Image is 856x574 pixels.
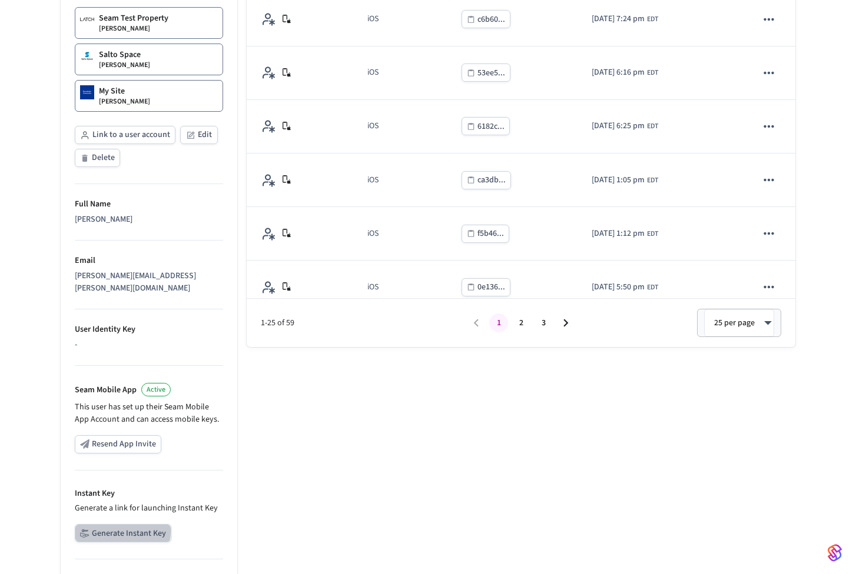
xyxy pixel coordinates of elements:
span: EDT [647,121,658,132]
button: Go to page 2 [512,313,530,332]
span: EDT [647,282,658,293]
button: page 1 [489,313,508,332]
span: 1-25 of 59 [261,317,465,329]
button: 53ee5... [462,64,510,82]
p: Generate a link for launching Instant Key [75,502,223,515]
div: - [75,339,223,351]
span: EDT [647,68,658,78]
div: ca3db... [477,173,506,188]
img: Salto Space Logo [80,49,94,63]
button: Go to next page [556,313,575,332]
div: c6b60... [477,12,505,27]
span: Active [147,385,165,395]
button: Delete [75,149,120,167]
p: My Site [99,85,125,97]
img: SeamLogoGradient.69752ec5.svg [828,543,842,562]
span: [DATE] 6:25 pm [592,120,645,132]
p: Email [75,255,223,267]
button: f5b46... [462,225,509,243]
span: [DATE] 1:12 pm [592,228,645,240]
p: [PERSON_NAME] [99,97,150,106]
div: iOS [367,228,379,240]
div: America/New_York [592,174,658,186]
button: 0e136... [462,278,510,296]
div: f5b46... [477,226,504,241]
div: [PERSON_NAME][EMAIL_ADDRESS][PERSON_NAME][DOMAIN_NAME] [75,270,223,295]
button: Generate Instant Key [75,524,171,542]
div: America/New_York [592,228,658,240]
div: iOS [367,66,379,79]
p: This user has set up their Seam Mobile App Account and can access mobile keys. [75,401,223,426]
div: America/New_York [592,13,658,25]
div: iOS [367,174,379,186]
button: c6b60... [462,10,510,28]
span: EDT [647,14,658,25]
span: [DATE] 7:24 pm [592,13,645,25]
span: [DATE] 5:50 pm [592,281,645,293]
button: Go to page 3 [534,313,553,332]
span: EDT [647,175,658,186]
img: Dormakaba Community Site Logo [80,85,94,99]
div: America/New_York [592,120,658,132]
div: iOS [367,281,379,293]
a: Salto Space[PERSON_NAME] [75,44,223,75]
p: Seam Test Property [99,12,168,24]
button: Link to a user account [75,126,175,144]
button: Edit [180,126,218,144]
div: America/New_York [592,281,658,293]
div: iOS [367,13,379,25]
a: My Site[PERSON_NAME] [75,80,223,112]
div: 6182c... [477,119,505,134]
p: Instant Key [75,488,223,500]
button: Resend App Invite [75,435,161,453]
span: EDT [647,229,658,239]
span: [DATE] 6:16 pm [592,66,645,79]
img: Latch Building Logo [80,12,94,26]
div: iOS [367,120,379,132]
div: 53ee5... [477,66,505,81]
a: Seam Test Property[PERSON_NAME] [75,7,223,39]
p: Seam Mobile App [75,384,137,396]
p: [PERSON_NAME] [99,24,150,34]
div: 0e136... [477,280,505,295]
div: 25 per page [704,309,774,337]
span: [DATE] 1:05 pm [592,174,645,186]
p: Full Name [75,198,223,211]
button: 6182c... [462,117,510,135]
button: ca3db... [462,171,511,189]
nav: pagination navigation [465,313,577,332]
div: America/New_York [592,66,658,79]
p: User Identity Key [75,323,223,336]
p: Salto Space [99,49,141,61]
p: [PERSON_NAME] [99,61,150,70]
div: [PERSON_NAME] [75,213,223,226]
